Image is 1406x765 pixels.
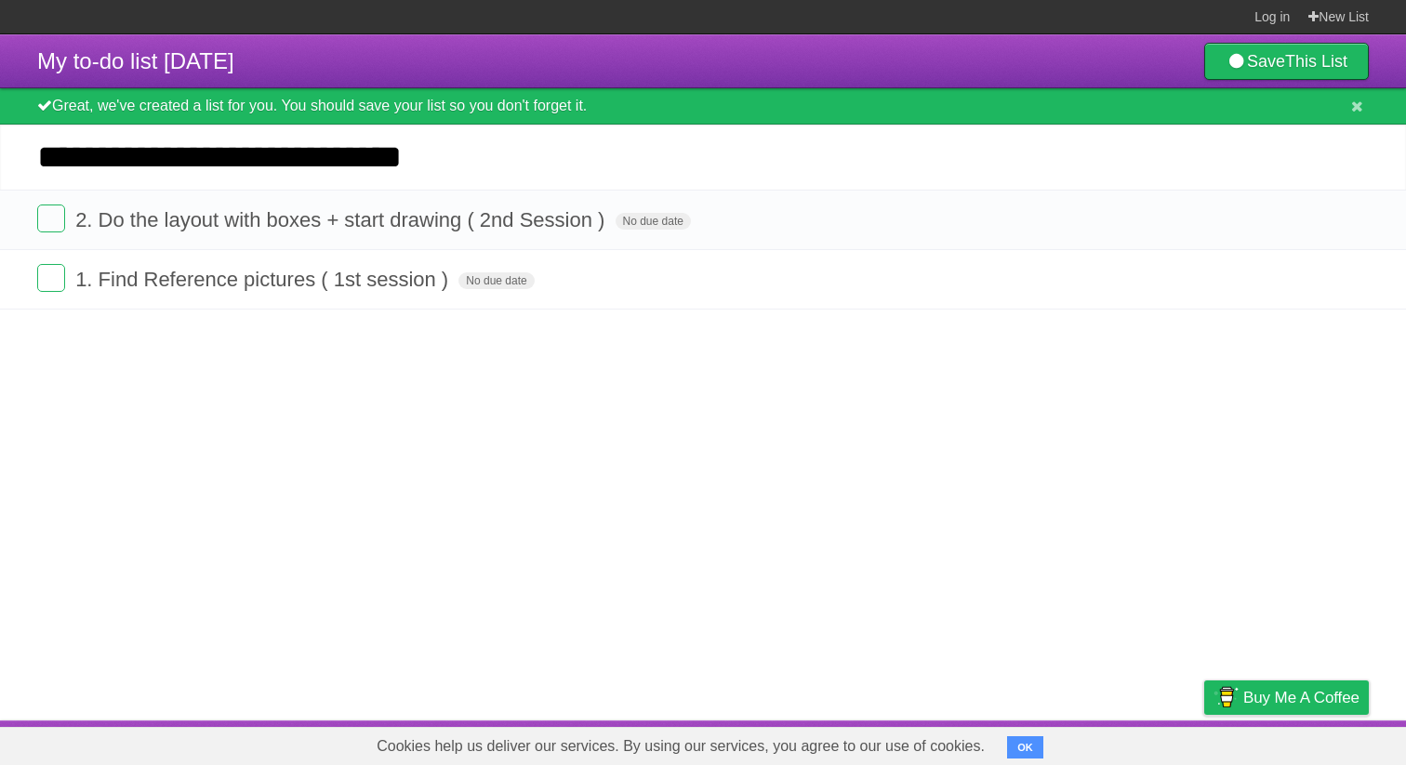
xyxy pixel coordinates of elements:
b: This List [1285,52,1347,71]
span: No due date [616,213,691,230]
a: About [957,725,996,760]
span: 1. Find Reference pictures ( 1st session ) [75,268,453,291]
a: Suggest a feature [1252,725,1369,760]
span: My to-do list [DATE] [37,48,234,73]
span: Buy me a coffee [1243,681,1360,714]
label: Done [37,204,65,232]
a: Privacy [1180,725,1228,760]
img: Buy me a coffee [1214,681,1239,713]
span: No due date [458,272,534,289]
label: Done [37,264,65,292]
a: SaveThis List [1204,43,1369,80]
a: Buy me a coffee [1204,680,1369,715]
span: 2. Do the layout with boxes + start drawing ( 2nd Session ) [75,208,609,231]
a: Developers [1018,725,1094,760]
span: Cookies help us deliver our services. By using our services, you agree to our use of cookies. [358,728,1003,765]
a: Terms [1117,725,1158,760]
button: OK [1007,736,1043,758]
